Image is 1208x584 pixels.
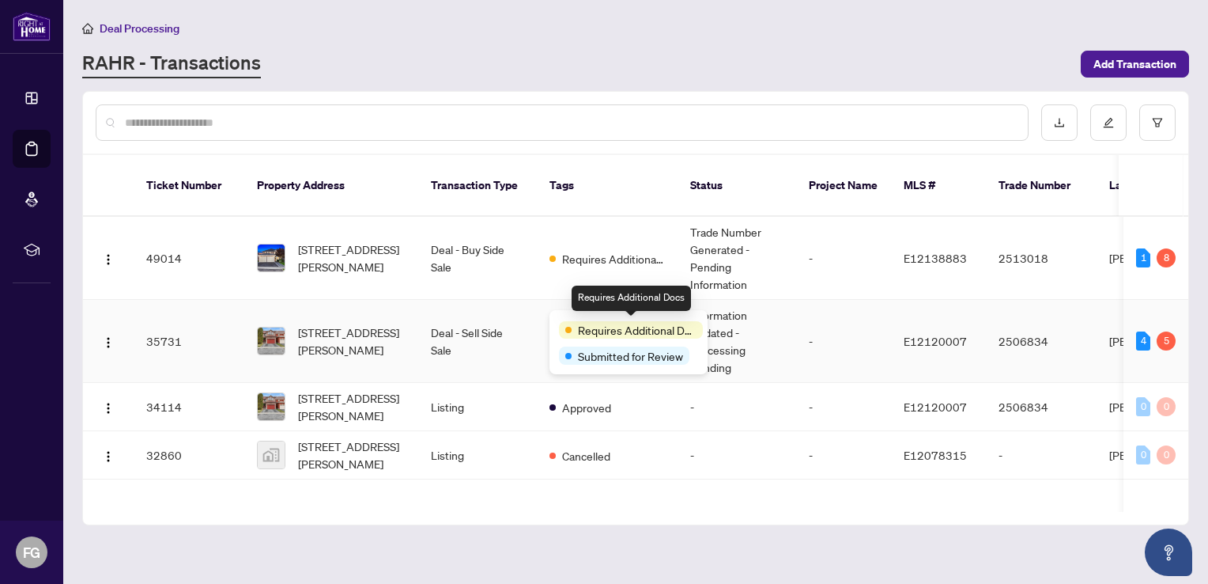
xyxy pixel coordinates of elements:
span: E12120007 [904,400,967,414]
td: 35731 [134,300,244,383]
span: [STREET_ADDRESS][PERSON_NAME] [298,438,406,472]
td: - [678,383,796,431]
th: Status [678,155,796,217]
button: Add Transaction [1081,51,1189,78]
img: thumbnail-img [258,245,285,271]
td: 32860 [134,431,244,480]
span: Approved [562,399,611,416]
span: [STREET_ADDRESS][PERSON_NAME] [298,389,406,424]
div: 4 [1136,332,1150,351]
td: Information Updated - Processing Pending [678,300,796,383]
span: home [82,23,93,34]
div: 8 [1157,248,1176,267]
td: 2506834 [986,383,1097,431]
span: filter [1152,117,1163,128]
div: 0 [1157,446,1176,465]
th: Property Address [244,155,418,217]
th: Project Name [796,155,891,217]
span: Submitted for Review [578,347,683,365]
th: Ticket Number [134,155,244,217]
span: E12138883 [904,251,967,265]
img: Logo [102,450,115,463]
td: 49014 [134,217,244,300]
button: filter [1139,104,1176,141]
td: - [678,431,796,480]
span: [STREET_ADDRESS][PERSON_NAME] [298,324,406,358]
img: Logo [102,402,115,415]
div: 5 [1157,332,1176,351]
img: logo [13,12,51,41]
button: Logo [96,442,121,468]
td: 2513018 [986,217,1097,300]
td: - [796,300,891,383]
span: Deal Processing [100,21,179,36]
td: Listing [418,431,537,480]
td: - [986,431,1097,480]
img: Logo [102,336,115,349]
td: Listing [418,383,537,431]
span: Requires Additional Docs [562,250,665,267]
div: Requires Additional Docs [572,286,691,311]
button: Logo [96,245,121,271]
span: E12120007 [904,334,967,348]
img: thumbnail-img [258,328,285,355]
button: download [1041,104,1078,141]
span: download [1054,117,1065,128]
th: Trade Number [986,155,1097,217]
img: thumbnail-img [258,442,285,468]
td: - [796,431,891,480]
button: Logo [96,394,121,419]
div: 0 [1136,446,1150,465]
td: Trade Number Generated - Pending Information [678,217,796,300]
button: Open asap [1145,529,1192,576]
div: 0 [1136,397,1150,416]
span: Cancelled [562,447,610,465]
span: FG [23,541,40,563]
span: Add Transaction [1093,51,1176,77]
td: 34114 [134,383,244,431]
button: edit [1090,104,1127,141]
span: [STREET_ADDRESS][PERSON_NAME] [298,241,406,275]
td: Deal - Sell Side Sale [418,300,537,383]
span: Requires Additional Docs [578,321,696,339]
td: 2506834 [986,300,1097,383]
th: MLS # [891,155,986,217]
img: thumbnail-img [258,393,285,420]
span: E12078315 [904,448,967,462]
td: - [796,217,891,300]
img: Logo [102,253,115,266]
th: Tags [537,155,678,217]
th: Transaction Type [418,155,537,217]
div: 0 [1157,397,1176,416]
button: Logo [96,328,121,354]
td: Deal - Buy Side Sale [418,217,537,300]
td: - [796,383,891,431]
a: RAHR - Transactions [82,50,261,78]
span: edit [1103,117,1114,128]
div: 1 [1136,248,1150,267]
